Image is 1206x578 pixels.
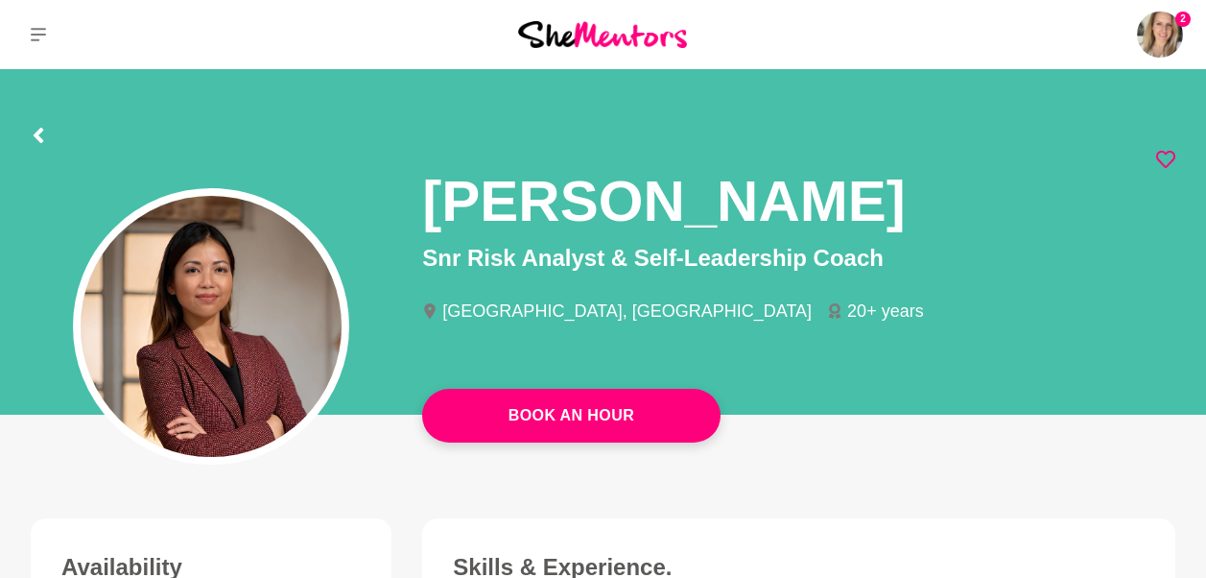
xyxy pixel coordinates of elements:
[1137,12,1183,58] img: Stephanie Day
[422,165,905,237] h1: [PERSON_NAME]
[1175,12,1191,27] span: 2
[827,302,939,320] li: 20+ years
[518,21,687,47] img: She Mentors Logo
[422,389,721,443] a: Book An Hour
[1137,12,1183,58] a: Stephanie Day2
[422,302,827,320] li: [GEOGRAPHIC_DATA], [GEOGRAPHIC_DATA]
[422,241,1175,276] p: Snr Risk Analyst & Self-Leadership Coach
